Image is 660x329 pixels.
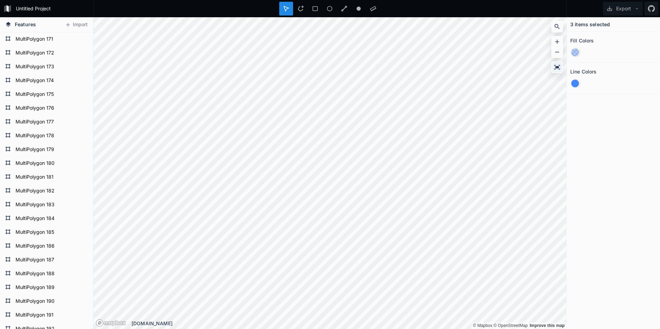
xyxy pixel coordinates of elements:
button: Import [61,19,91,30]
a: Mapbox logo [96,319,126,327]
span: Features [15,21,36,28]
a: Map feedback [530,323,565,328]
h2: Fill Colors [570,35,594,46]
h2: Line Colors [570,66,597,77]
button: Export [603,2,643,16]
h4: 3 items selected [570,21,610,28]
div: [DOMAIN_NAME] [132,320,566,327]
a: OpenStreetMap [494,323,528,328]
a: Mapbox [473,323,492,328]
